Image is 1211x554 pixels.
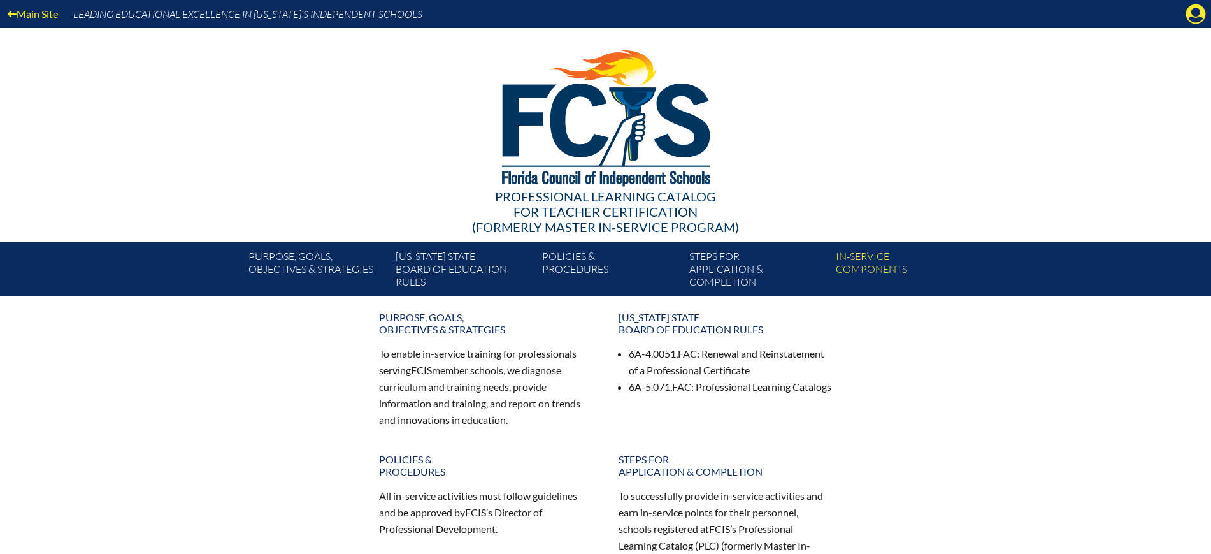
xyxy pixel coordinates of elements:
span: PLC [698,539,716,551]
a: Steps forapplication & completion [611,448,840,483]
span: FCIS [411,364,432,376]
li: 6A-5.071, : Professional Learning Catalogs [629,379,833,395]
li: 6A-4.0051, : Renewal and Reinstatement of a Professional Certificate [629,346,833,379]
svg: Manage Account [1186,4,1206,24]
a: Steps forapplication & completion [684,247,831,296]
a: Policies &Procedures [537,247,684,296]
span: FCIS [465,506,486,518]
p: All in-service activities must follow guidelines and be approved by ’s Director of Professional D... [379,488,593,537]
span: for Teacher Certification [513,204,698,219]
img: FCISlogo221.eps [474,28,737,202]
a: Purpose, goals,objectives & strategies [371,306,601,340]
span: FAC [678,347,697,360]
a: [US_STATE] StateBoard of Education rules [391,247,537,296]
a: Purpose, goals,objectives & strategies [243,247,390,296]
a: Policies &Procedures [371,448,601,483]
a: Main Site [3,5,63,22]
span: FAC [672,381,691,393]
div: Professional Learning Catalog (formerly Master In-service Program) [239,189,973,235]
p: To enable in-service training for professionals serving member schools, we diagnose curriculum an... [379,346,593,428]
a: In-servicecomponents [831,247,977,296]
span: FCIS [709,523,730,535]
a: [US_STATE] StateBoard of Education rules [611,306,840,340]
